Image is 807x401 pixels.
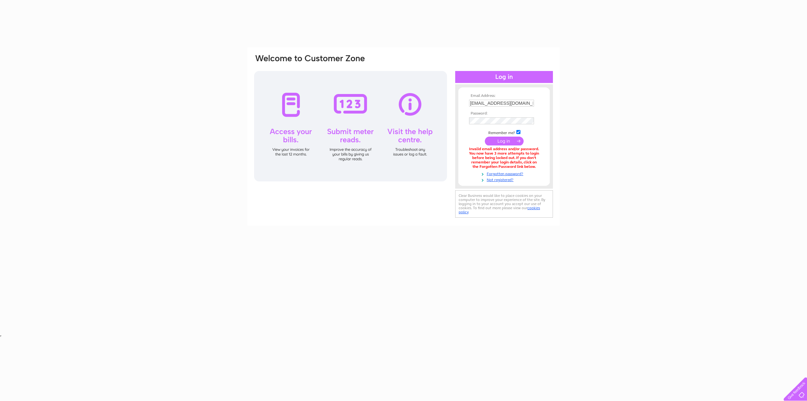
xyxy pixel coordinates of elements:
a: cookies policy [459,206,540,214]
div: Invalid email address and/or password. You now have 3 more attempts to login before being locked ... [469,147,539,169]
th: Email Address: [467,94,541,98]
a: Forgotten password? [469,170,541,176]
td: Remember me? [467,129,541,135]
input: Submit [485,137,524,145]
th: Password: [467,111,541,116]
div: Clear Business would like to place cookies on your computer to improve your experience of the sit... [455,190,553,218]
a: Not registered? [469,176,541,182]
